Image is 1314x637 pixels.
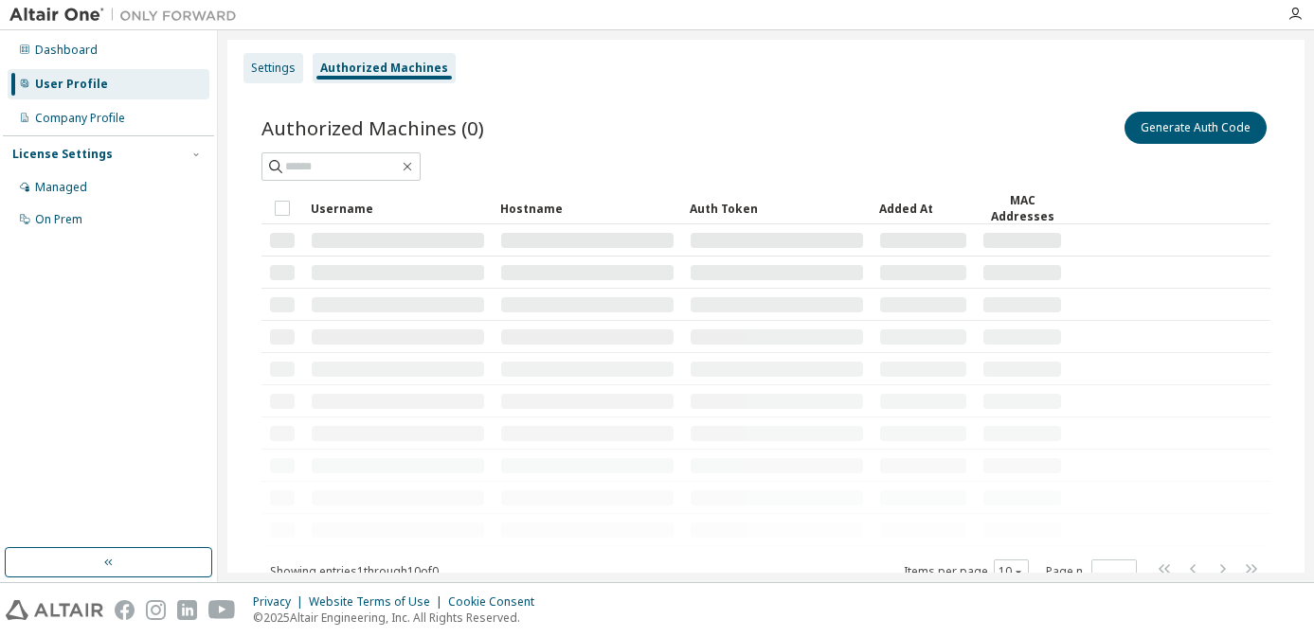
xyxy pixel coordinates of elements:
[500,193,675,223] div: Hostname
[999,564,1024,579] button: 10
[208,600,236,620] img: youtube.svg
[879,193,967,223] div: Added At
[6,600,103,620] img: altair_logo.svg
[320,61,448,76] div: Authorized Machines
[270,563,439,579] span: Showing entries 1 through 10 of 0
[311,193,485,223] div: Username
[146,600,166,620] img: instagram.svg
[35,77,108,92] div: User Profile
[1046,559,1137,584] span: Page n.
[251,61,296,76] div: Settings
[12,147,113,162] div: License Settings
[35,43,98,58] div: Dashboard
[35,212,82,227] div: On Prem
[35,111,125,126] div: Company Profile
[904,559,1029,584] span: Items per page
[115,600,135,620] img: facebook.svg
[448,594,546,610] div: Cookie Consent
[261,115,484,141] span: Authorized Machines (0)
[9,6,246,25] img: Altair One
[177,600,197,620] img: linkedin.svg
[690,193,864,223] div: Auth Token
[1125,112,1267,144] button: Generate Auth Code
[35,180,87,195] div: Managed
[253,610,546,626] p: © 2025 Altair Engineering, Inc. All Rights Reserved.
[982,192,1062,224] div: MAC Addresses
[309,594,448,610] div: Website Terms of Use
[253,594,309,610] div: Privacy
